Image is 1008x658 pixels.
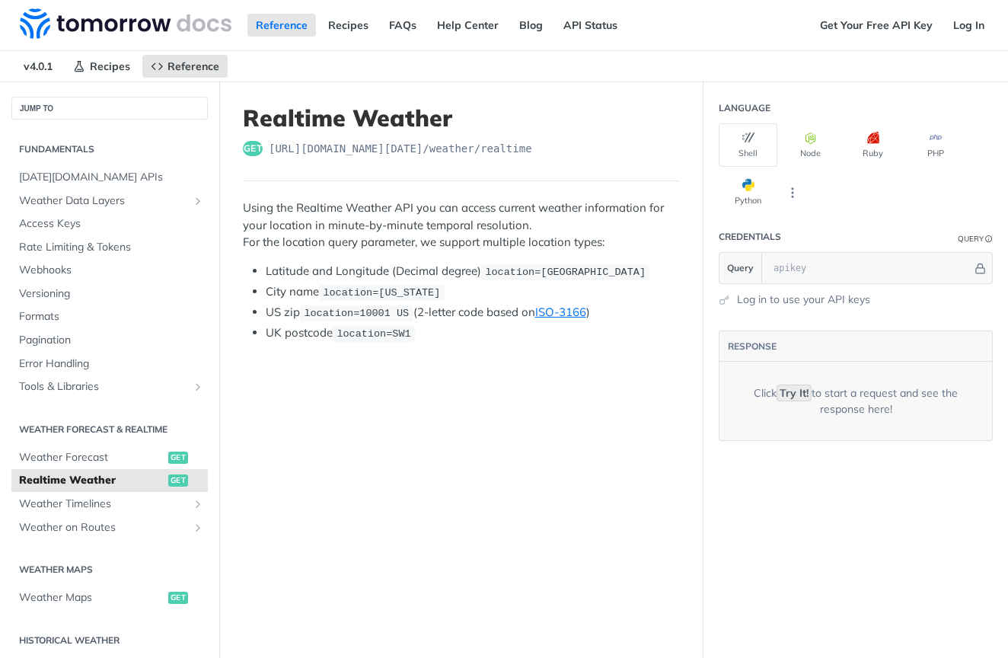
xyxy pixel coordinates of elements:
[737,292,870,308] a: Log in to use your API keys
[11,329,208,352] a: Pagination
[19,170,204,185] span: [DATE][DOMAIN_NAME] APIs
[985,235,993,243] i: Information
[381,14,425,37] a: FAQs
[19,193,188,209] span: Weather Data Layers
[243,104,680,132] h1: Realtime Weather
[243,141,263,156] span: get
[11,283,208,305] a: Versioning
[142,55,228,78] a: Reference
[906,123,965,167] button: PHP
[266,263,680,280] li: Latitude and Longitude (Decimal degree)
[168,592,188,604] span: get
[19,497,188,512] span: Weather Timelines
[945,14,993,37] a: Log In
[958,233,993,244] div: QueryInformation
[19,263,204,278] span: Webhooks
[243,200,680,251] p: Using the Realtime Weather API you can access current weather information for your location in mi...
[11,166,208,189] a: [DATE][DOMAIN_NAME] APIs
[485,267,646,278] span: location=[GEOGRAPHIC_DATA]
[19,286,204,302] span: Versioning
[304,308,409,319] span: location=10001 US
[337,328,410,340] span: location=SW1
[781,181,804,204] button: More Languages
[844,123,902,167] button: Ruby
[11,586,208,609] a: Weather Mapsget
[11,353,208,375] a: Error Handling
[167,59,219,73] span: Reference
[511,14,551,37] a: Blog
[11,469,208,492] a: Realtime Weatherget
[192,195,204,207] button: Show subpages for Weather Data Layers
[11,563,208,577] h2: Weather Maps
[535,305,586,319] a: ISO-3166
[786,186,799,200] svg: More ellipsis
[266,283,680,301] li: City name
[766,253,972,283] input: apikey
[972,260,988,276] button: Hide
[65,55,139,78] a: Recipes
[19,520,188,535] span: Weather on Routes
[192,522,204,534] button: Show subpages for Weather on Routes
[781,123,840,167] button: Node
[323,287,440,299] span: location=[US_STATE]
[11,493,208,516] a: Weather TimelinesShow subpages for Weather Timelines
[742,385,969,417] div: Click to start a request and see the response here!
[11,97,208,120] button: JUMP TO
[168,452,188,464] span: get
[192,498,204,510] button: Show subpages for Weather Timelines
[727,261,754,275] span: Query
[15,55,61,78] span: v4.0.1
[266,304,680,321] li: US zip (2-letter code based on )
[19,473,164,488] span: Realtime Weather
[19,590,164,605] span: Weather Maps
[812,14,941,37] a: Get Your Free API Key
[168,474,188,487] span: get
[11,212,208,235] a: Access Keys
[719,230,781,244] div: Credentials
[11,259,208,282] a: Webhooks
[269,141,532,156] span: https://api.tomorrow.io/v4/weather/realtime
[19,333,204,348] span: Pagination
[19,240,204,255] span: Rate Limiting & Tokens
[11,236,208,259] a: Rate Limiting & Tokens
[90,59,130,73] span: Recipes
[719,123,777,167] button: Shell
[266,324,680,342] li: UK postcode
[19,379,188,394] span: Tools & Libraries
[719,101,770,115] div: Language
[11,142,208,156] h2: Fundamentals
[11,423,208,436] h2: Weather Forecast & realtime
[320,14,377,37] a: Recipes
[727,339,777,354] button: RESPONSE
[429,14,507,37] a: Help Center
[719,171,777,214] button: Python
[19,309,204,324] span: Formats
[11,190,208,212] a: Weather Data LayersShow subpages for Weather Data Layers
[777,385,812,401] code: Try It!
[555,14,626,37] a: API Status
[719,253,762,283] button: Query
[247,14,316,37] a: Reference
[19,450,164,465] span: Weather Forecast
[11,375,208,398] a: Tools & LibrariesShow subpages for Tools & Libraries
[19,356,204,372] span: Error Handling
[958,233,984,244] div: Query
[20,8,231,39] img: Tomorrow.io Weather API Docs
[11,305,208,328] a: Formats
[192,381,204,393] button: Show subpages for Tools & Libraries
[11,446,208,469] a: Weather Forecastget
[11,516,208,539] a: Weather on RoutesShow subpages for Weather on Routes
[19,216,204,232] span: Access Keys
[11,634,208,647] h2: Historical Weather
